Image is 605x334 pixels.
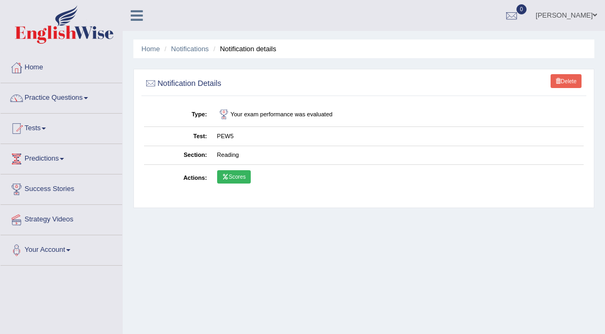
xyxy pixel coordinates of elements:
[212,103,584,127] td: Your exam performance was evaluated
[144,127,212,146] th: Test
[1,53,122,79] a: Home
[1,235,122,262] a: Your Account
[1,174,122,201] a: Success Stories
[551,74,582,88] a: Delete
[141,45,160,53] a: Home
[212,127,584,146] td: PEW5
[1,144,122,171] a: Predictions
[212,146,584,164] td: Reading
[1,83,122,110] a: Practice Questions
[217,170,251,184] a: Scores
[516,4,527,14] span: 0
[211,44,276,54] li: Notification details
[171,45,209,53] a: Notifications
[144,103,212,127] th: Type
[144,165,212,191] th: Actions
[144,77,417,91] h2: Notification Details
[1,114,122,140] a: Tests
[144,146,212,164] th: Section
[1,205,122,232] a: Strategy Videos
